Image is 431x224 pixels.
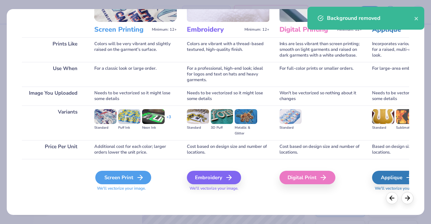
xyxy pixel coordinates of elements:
[235,109,257,124] img: Metallic & Glitter
[327,14,414,22] div: Background removed
[372,125,394,131] div: Standard
[94,37,177,62] div: Colors will be very vibrant and slightly raised on the garment's surface.
[142,109,164,124] img: Neon Ink
[187,171,241,184] div: Embroidery
[279,140,362,159] div: Cost based on design size and number of locations.
[118,125,140,131] div: Puff Ink
[279,37,362,62] div: Inks are less vibrant than screen printing; smooth on light garments and raised on dark garments ...
[152,27,177,32] span: Minimum: 12+
[22,87,84,105] div: Image You Uploaded
[235,125,257,136] div: Metallic & Glitter
[22,62,84,87] div: Use When
[94,125,117,131] div: Standard
[187,109,209,124] img: Standard
[22,105,84,140] div: Variants
[279,87,362,105] div: Won't be vectorized so nothing about it changes
[279,25,334,34] h3: Digital Printing
[211,125,233,131] div: 3D Puff
[279,62,362,87] div: For full-color prints or smaller orders.
[396,109,418,124] img: Sublimated
[187,125,209,131] div: Standard
[372,171,422,184] div: Applique
[372,109,394,124] img: Standard
[187,87,269,105] div: Needs to be vectorized so it might lose some details
[94,140,177,159] div: Additional cost for each color; larger orders lower the unit price.
[279,109,302,124] img: Standard
[94,109,117,124] img: Standard
[22,140,84,159] div: Price Per Unit
[22,37,84,62] div: Prints Like
[94,186,177,191] span: We'll vectorize your image.
[187,186,269,191] span: We'll vectorize your image.
[94,25,149,34] h3: Screen Printing
[279,171,335,184] div: Digital Print
[94,62,177,87] div: For a classic look or large order.
[187,140,269,159] div: Cost based on design size and number of locations.
[95,171,151,184] div: Screen Print
[118,109,140,124] img: Puff Ink
[187,62,269,87] div: For a professional, high-end look; ideal for logos and text on hats and heavy garments.
[211,109,233,124] img: 3D Puff
[166,114,171,126] div: + 3
[279,125,302,131] div: Standard
[244,27,269,32] span: Minimum: 12+
[396,125,418,131] div: Sublimated
[142,125,164,131] div: Neon Ink
[187,25,242,34] h3: Embroidery
[414,14,419,22] button: close
[187,37,269,62] div: Colors are vibrant with a thread-based textured, high-quality finish.
[94,87,177,105] div: Needs to be vectorized so it might lose some details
